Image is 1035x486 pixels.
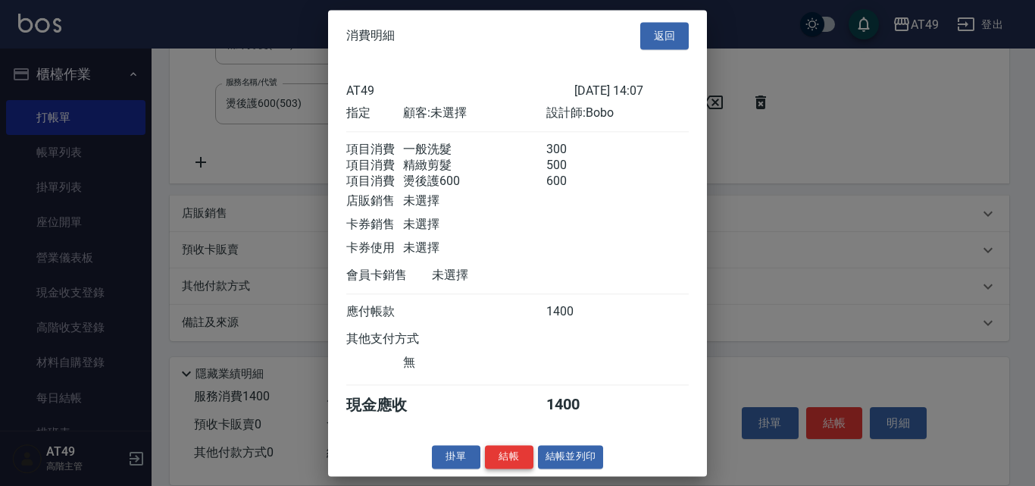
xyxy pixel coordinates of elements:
div: 未選擇 [403,240,546,256]
div: 燙後護600 [403,174,546,190]
div: 一般洗髮 [403,142,546,158]
div: 項目消費 [346,174,403,190]
div: 顧客: 未選擇 [403,105,546,121]
div: 300 [546,142,603,158]
button: 結帳 [485,445,533,469]
div: 600 [546,174,603,190]
button: 掛單 [432,445,480,469]
div: 項目消費 [346,142,403,158]
div: 1400 [546,395,603,415]
div: [DATE] 14:07 [574,83,689,98]
div: 其他支付方式 [346,331,461,347]
div: 卡券使用 [346,240,403,256]
div: 精緻剪髮 [403,158,546,174]
div: 1400 [546,304,603,320]
div: 未選擇 [403,193,546,209]
div: 無 [403,355,546,371]
div: 未選擇 [403,217,546,233]
div: 項目消費 [346,158,403,174]
span: 消費明細 [346,28,395,43]
div: 設計師: Bobo [546,105,689,121]
div: 指定 [346,105,403,121]
div: 現金應收 [346,395,432,415]
button: 返回 [640,22,689,50]
div: 應付帳款 [346,304,403,320]
div: 500 [546,158,603,174]
div: 店販銷售 [346,193,403,209]
div: 未選擇 [432,268,574,284]
div: 會員卡銷售 [346,268,432,284]
button: 結帳並列印 [538,445,604,469]
div: 卡券銷售 [346,217,403,233]
div: AT49 [346,83,574,98]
